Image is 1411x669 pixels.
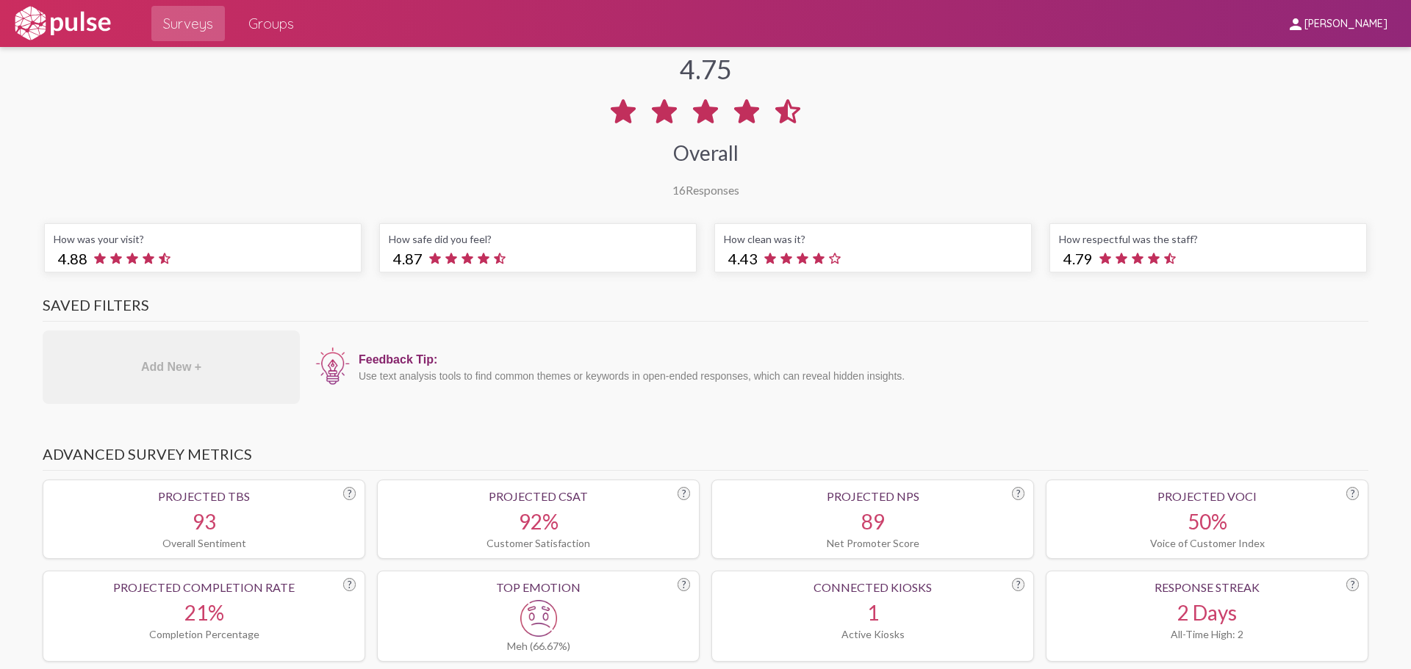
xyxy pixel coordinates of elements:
a: Groups [237,6,306,41]
div: ? [1012,487,1024,500]
div: Overall Sentiment [52,537,356,549]
div: Projected NPS [721,489,1024,503]
div: ? [343,578,356,591]
a: Surveys [151,6,225,41]
div: Projected Completion Rate [52,580,356,594]
div: ? [1012,578,1024,591]
span: 4.79 [1063,250,1093,267]
div: Add New + [43,330,300,404]
div: Completion Percentage [52,628,356,640]
span: 4.43 [728,250,758,267]
div: Projected TBS [52,489,356,503]
div: Voice of Customer Index [1055,537,1359,549]
div: Responses [672,183,739,197]
div: ? [678,487,690,500]
div: Meh (66.67%) [387,640,690,652]
div: 2 Days [1055,600,1359,625]
div: 21% [52,600,356,625]
div: 50% [1055,509,1359,534]
div: How safe did you feel? [389,233,687,245]
div: ? [678,578,690,591]
div: Projected CSAT [387,489,690,503]
div: 89 [721,509,1024,534]
div: Customer Satisfaction [387,537,690,549]
div: Active Kiosks [721,628,1024,640]
div: How was your visit? [54,233,352,245]
div: 92% [387,509,690,534]
h3: Advanced Survey Metrics [43,445,1368,471]
span: 4.88 [58,250,87,267]
div: Net Promoter Score [721,537,1024,549]
div: Feedback Tip: [359,353,1361,366]
button: [PERSON_NAME] [1275,10,1399,37]
div: Use text analysis tools to find common themes or keywords in open-ended responses, which can reve... [359,370,1361,382]
img: icon12.png [315,346,351,387]
div: How respectful was the staff? [1059,233,1357,245]
div: Connected Kiosks [721,580,1024,594]
span: [PERSON_NAME] [1304,18,1387,31]
span: Groups [248,10,294,37]
img: white-logo.svg [12,5,113,42]
div: Top Emotion [387,580,690,594]
div: 1 [721,600,1024,625]
span: Surveys [163,10,213,37]
div: 4.75 [680,53,732,85]
h3: Saved Filters [43,296,1368,322]
div: ? [1346,578,1359,591]
div: 93 [52,509,356,534]
div: Response Streak [1055,580,1359,594]
div: ? [1346,487,1359,500]
div: How clean was it? [724,233,1022,245]
div: All-Time High: 2 [1055,628,1359,640]
div: Overall [673,140,739,165]
span: 4.87 [393,250,423,267]
div: Projected VoCI [1055,489,1359,503]
img: Meh [520,600,557,637]
span: 16 [672,183,686,197]
div: ? [343,487,356,500]
mat-icon: person [1287,15,1304,33]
